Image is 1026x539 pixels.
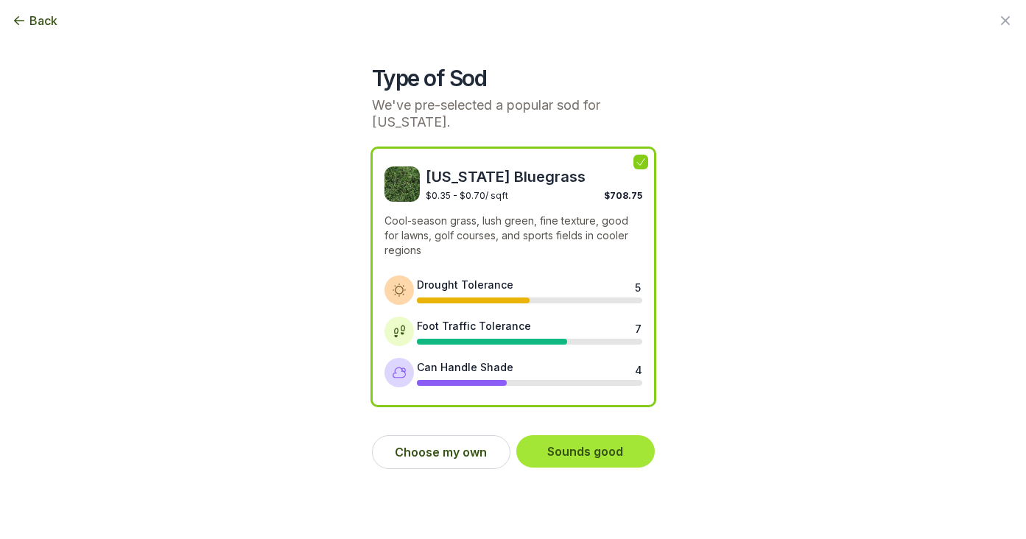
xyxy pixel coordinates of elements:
span: $0.35 - $0.70 / sqft [426,190,508,201]
span: $708.75 [604,190,642,201]
p: Cool-season grass, lush green, fine texture, good for lawns, golf courses, and sports fields in c... [384,214,642,258]
button: Sounds good [516,435,655,468]
p: We've pre-selected a popular sod for [US_STATE]. [372,97,655,130]
img: Shade tolerance icon [392,365,407,380]
span: Back [29,12,57,29]
img: Drought tolerance icon [392,283,407,297]
div: Drought Tolerance [417,277,513,292]
div: Foot Traffic Tolerance [417,318,531,334]
div: 5 [635,280,641,292]
h2: Type of Sod [372,65,655,91]
img: Kentucky Bluegrass sod image [384,166,420,202]
div: 7 [635,321,641,333]
span: [US_STATE] Bluegrass [426,166,642,187]
img: Foot traffic tolerance icon [392,324,407,339]
button: Back [12,12,57,29]
div: 4 [635,362,641,374]
div: Can Handle Shade [417,359,513,375]
button: Choose my own [372,435,510,469]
